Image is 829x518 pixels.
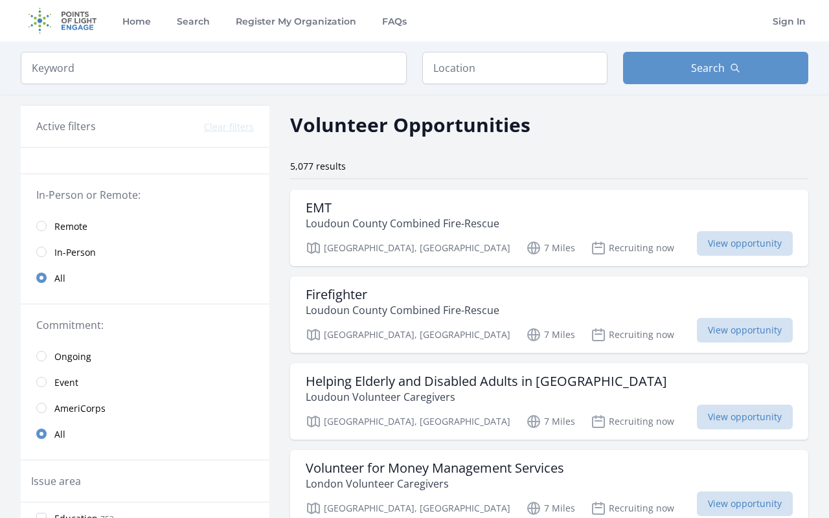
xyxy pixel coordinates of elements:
[21,265,269,291] a: All
[21,395,269,421] a: AmeriCorps
[36,118,96,134] h3: Active filters
[526,240,575,256] p: 7 Miles
[21,213,269,239] a: Remote
[306,374,667,389] h3: Helping Elderly and Disabled Adults in [GEOGRAPHIC_DATA]
[306,240,510,256] p: [GEOGRAPHIC_DATA], [GEOGRAPHIC_DATA]
[54,220,87,233] span: Remote
[306,302,499,318] p: Loudoun County Combined Fire-Rescue
[21,239,269,265] a: In-Person
[54,246,96,259] span: In-Person
[306,501,510,516] p: [GEOGRAPHIC_DATA], [GEOGRAPHIC_DATA]
[526,501,575,516] p: 7 Miles
[591,327,674,343] p: Recruiting now
[306,460,564,476] h3: Volunteer for Money Management Services
[21,369,269,395] a: Event
[697,405,793,429] span: View opportunity
[697,491,793,516] span: View opportunity
[591,240,674,256] p: Recruiting now
[691,60,725,76] span: Search
[422,52,608,84] input: Location
[21,343,269,369] a: Ongoing
[591,501,674,516] p: Recruiting now
[54,272,65,285] span: All
[306,287,499,302] h3: Firefighter
[306,414,510,429] p: [GEOGRAPHIC_DATA], [GEOGRAPHIC_DATA]
[204,120,254,133] button: Clear filters
[290,276,808,353] a: Firefighter Loudoun County Combined Fire-Rescue [GEOGRAPHIC_DATA], [GEOGRAPHIC_DATA] 7 Miles Recr...
[290,160,346,172] span: 5,077 results
[526,414,575,429] p: 7 Miles
[54,350,91,363] span: Ongoing
[54,428,65,441] span: All
[697,318,793,343] span: View opportunity
[21,421,269,447] a: All
[21,52,407,84] input: Keyword
[36,187,254,203] legend: In-Person or Remote:
[526,327,575,343] p: 7 Miles
[306,389,667,405] p: Loudoun Volunteer Caregivers
[36,317,254,333] legend: Commitment:
[290,190,808,266] a: EMT Loudoun County Combined Fire-Rescue [GEOGRAPHIC_DATA], [GEOGRAPHIC_DATA] 7 Miles Recruiting n...
[591,414,674,429] p: Recruiting now
[290,363,808,440] a: Helping Elderly and Disabled Adults in [GEOGRAPHIC_DATA] Loudoun Volunteer Caregivers [GEOGRAPHIC...
[54,376,78,389] span: Event
[306,216,499,231] p: Loudoun County Combined Fire-Rescue
[290,110,530,139] h2: Volunteer Opportunities
[623,52,808,84] button: Search
[31,473,81,489] legend: Issue area
[54,402,106,415] span: AmeriCorps
[306,476,564,491] p: London Volunteer Caregivers
[306,200,499,216] h3: EMT
[697,231,793,256] span: View opportunity
[306,327,510,343] p: [GEOGRAPHIC_DATA], [GEOGRAPHIC_DATA]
